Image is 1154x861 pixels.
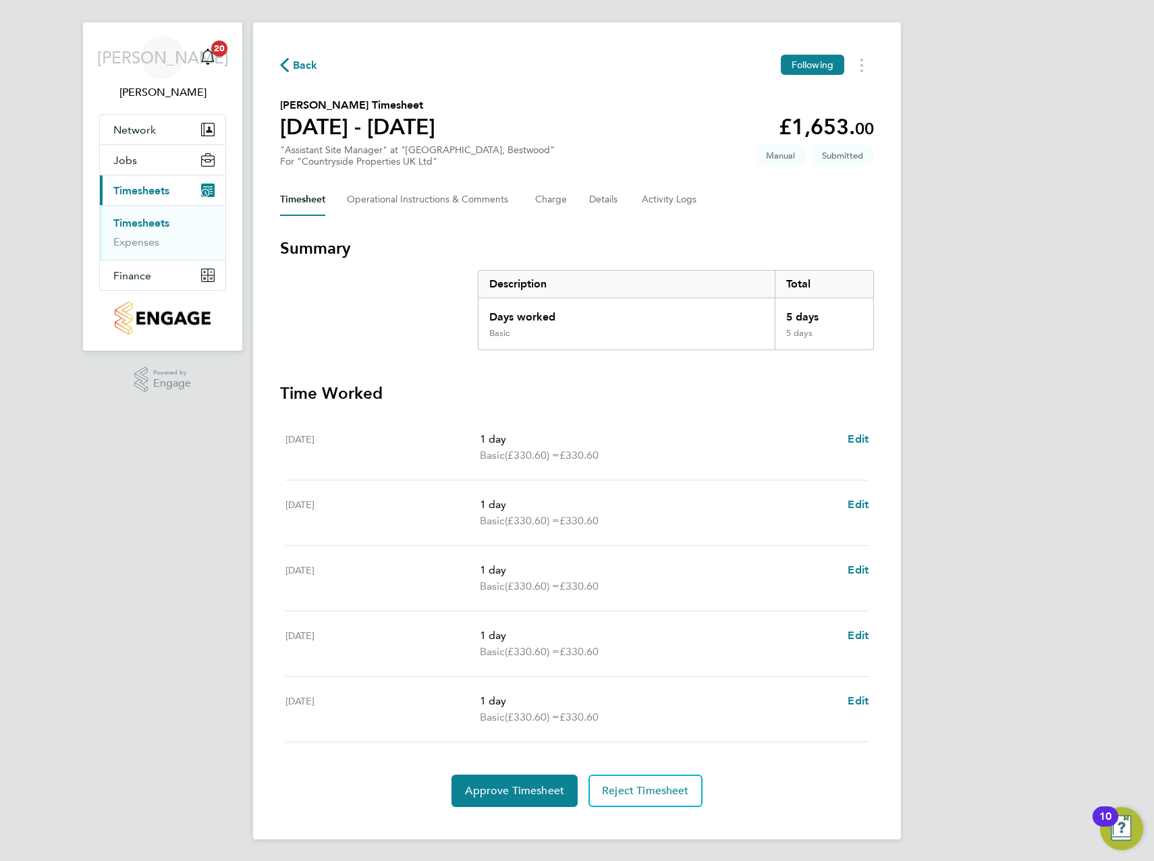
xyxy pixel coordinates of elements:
[848,563,869,576] span: Edit
[478,298,775,328] div: Days worked
[850,55,874,76] button: Timesheets Menu
[285,497,480,529] div: [DATE]
[134,367,192,393] a: Powered byEngage
[194,36,221,79] a: 20
[115,302,210,335] img: countryside-properties-logo-retina.png
[99,36,226,101] a: [PERSON_NAME][PERSON_NAME]
[602,784,689,798] span: Reject Timesheet
[280,97,435,113] h2: [PERSON_NAME] Timesheet
[792,59,833,71] span: Following
[505,711,559,723] span: (£330.60) =
[855,119,874,138] span: 00
[480,709,505,725] span: Basic
[781,55,844,75] button: Following
[848,433,869,445] span: Edit
[642,184,698,216] button: Activity Logs
[293,57,318,74] span: Back
[1099,816,1111,834] div: 10
[480,693,837,709] p: 1 day
[588,775,703,807] button: Reject Timesheet
[113,235,159,248] a: Expenses
[113,184,169,197] span: Timesheets
[100,175,225,205] button: Timesheets
[480,578,505,594] span: Basic
[451,775,578,807] button: Approve Timesheet
[113,269,151,282] span: Finance
[100,115,225,144] button: Network
[489,328,510,339] div: Basic
[478,271,775,298] div: Description
[480,431,837,447] p: 1 day
[280,184,325,216] button: Timesheet
[285,628,480,660] div: [DATE]
[848,629,869,642] span: Edit
[99,84,226,101] span: James Archer
[480,562,837,578] p: 1 day
[97,49,229,66] span: [PERSON_NAME]
[480,497,837,513] p: 1 day
[775,328,873,350] div: 5 days
[811,144,874,167] span: This timesheet is Submitted.
[755,144,806,167] span: This timesheet was manually created.
[153,378,191,389] span: Engage
[559,711,599,723] span: £330.60
[779,114,874,140] app-decimal: £1,653.
[559,514,599,527] span: £330.60
[848,628,869,644] a: Edit
[83,22,242,351] nav: Main navigation
[100,205,225,260] div: Timesheets
[113,154,137,167] span: Jobs
[285,431,480,464] div: [DATE]
[559,645,599,658] span: £330.60
[848,694,869,707] span: Edit
[153,367,191,379] span: Powered by
[280,238,874,259] h3: Summary
[775,298,873,328] div: 5 days
[280,238,874,807] section: Timesheet
[211,40,227,57] span: 20
[535,184,568,216] button: Charge
[100,145,225,175] button: Jobs
[99,302,226,335] a: Go to home page
[480,447,505,464] span: Basic
[505,645,559,658] span: (£330.60) =
[848,497,869,513] a: Edit
[775,271,873,298] div: Total
[480,513,505,529] span: Basic
[280,156,555,167] div: For "Countryside Properties UK Ltd"
[280,383,874,404] h3: Time Worked
[559,449,599,462] span: £330.60
[505,580,559,592] span: (£330.60) =
[589,184,620,216] button: Details
[100,260,225,290] button: Finance
[505,514,559,527] span: (£330.60) =
[848,693,869,709] a: Edit
[1100,807,1143,850] button: Open Resource Center, 10 new notifications
[280,144,555,167] div: "Assistant Site Manager" at "[GEOGRAPHIC_DATA], Bestwood"
[480,644,505,660] span: Basic
[113,123,156,136] span: Network
[848,498,869,511] span: Edit
[280,57,318,74] button: Back
[347,184,514,216] button: Operational Instructions & Comments
[848,562,869,578] a: Edit
[465,784,564,798] span: Approve Timesheet
[559,580,599,592] span: £330.60
[848,431,869,447] a: Edit
[505,449,559,462] span: (£330.60) =
[285,693,480,725] div: [DATE]
[478,270,874,350] div: Summary
[285,562,480,594] div: [DATE]
[480,628,837,644] p: 1 day
[280,113,435,140] h1: [DATE] - [DATE]
[113,217,169,229] a: Timesheets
